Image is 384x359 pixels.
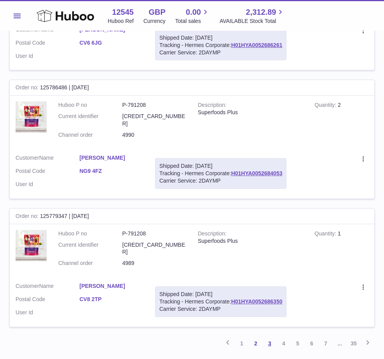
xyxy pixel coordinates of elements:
a: 4 [277,336,291,350]
dt: Huboo P no [58,230,122,237]
div: Currency [143,17,166,25]
span: 2,312.89 [246,7,276,17]
div: Carrier Service: 2DAYMP [159,177,282,185]
div: 125786486 | [DATE] [10,80,374,96]
img: 125451756937823.jpg [16,230,47,261]
span: AVAILABLE Stock Total [220,17,285,25]
dt: Name [16,154,80,164]
dd: P-791208 [122,101,187,109]
strong: Quantity [314,102,338,110]
a: 2,312.89 AVAILABLE Stock Total [220,7,285,25]
dt: Current identifier [58,113,122,127]
dd: 4990 [122,131,187,139]
div: Tracking - Hermes Corporate: [155,286,286,317]
a: 35 [347,336,361,350]
dt: Huboo P no [58,101,122,109]
a: H01HYA0052686261 [231,42,283,48]
dt: Postal Code [16,167,80,177]
a: CV6 6JG [80,39,144,47]
a: H01HYA0052684053 [231,170,283,176]
td: 2 [309,96,374,148]
a: [PERSON_NAME] [80,282,144,290]
span: Total sales [175,17,210,25]
a: NG9 4FZ [80,167,144,175]
dt: Name [16,282,80,292]
a: 1 [235,336,249,350]
span: Customer [16,155,39,161]
dt: User Id [16,52,80,60]
div: Carrier Service: 2DAYMP [159,49,282,56]
dd: P-791208 [122,230,187,237]
img: 125451756937823.jpg [16,101,47,132]
dt: Channel order [58,260,122,267]
strong: Order no [16,213,40,221]
a: H01HYA0052686350 [231,298,283,305]
strong: Quantity [314,230,338,239]
strong: GBP [148,7,165,17]
div: Shipped Date: [DATE] [159,34,282,42]
dt: Postal Code [16,39,80,49]
div: Huboo Ref [108,17,134,25]
strong: Description [198,102,227,110]
div: Superfoods Plus [198,237,303,245]
div: Shipped Date: [DATE] [159,162,282,170]
div: Shipped Date: [DATE] [159,291,282,298]
a: 3 [263,336,277,350]
span: Customer [16,26,39,33]
div: Carrier Service: 2DAYMP [159,305,282,313]
dt: User Id [16,181,80,188]
div: 125779347 | [DATE] [10,209,374,224]
a: CV8 2TP [80,296,144,303]
div: Tracking - Hermes Corporate: [155,30,286,61]
a: 6 [305,336,319,350]
dd: [CREDIT_CARD_NUMBER] [122,113,187,127]
a: 7 [319,336,333,350]
a: [PERSON_NAME] [80,154,144,162]
span: 0.00 [186,7,201,17]
dt: Postal Code [16,296,80,305]
td: 1 [309,224,374,277]
span: ... [333,336,347,350]
strong: Description [198,230,227,239]
a: 0.00 Total sales [175,7,210,25]
div: Superfoods Plus [198,109,303,116]
span: Customer [16,283,39,289]
a: 2 [249,336,263,350]
dt: Channel order [58,131,122,139]
strong: 12545 [112,7,134,17]
dd: 4989 [122,260,187,267]
dd: [CREDIT_CARD_NUMBER] [122,241,187,256]
dt: Current identifier [58,241,122,256]
div: Tracking - Hermes Corporate: [155,158,286,189]
strong: Order no [16,84,40,92]
dt: User Id [16,309,80,316]
a: 5 [291,336,305,350]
